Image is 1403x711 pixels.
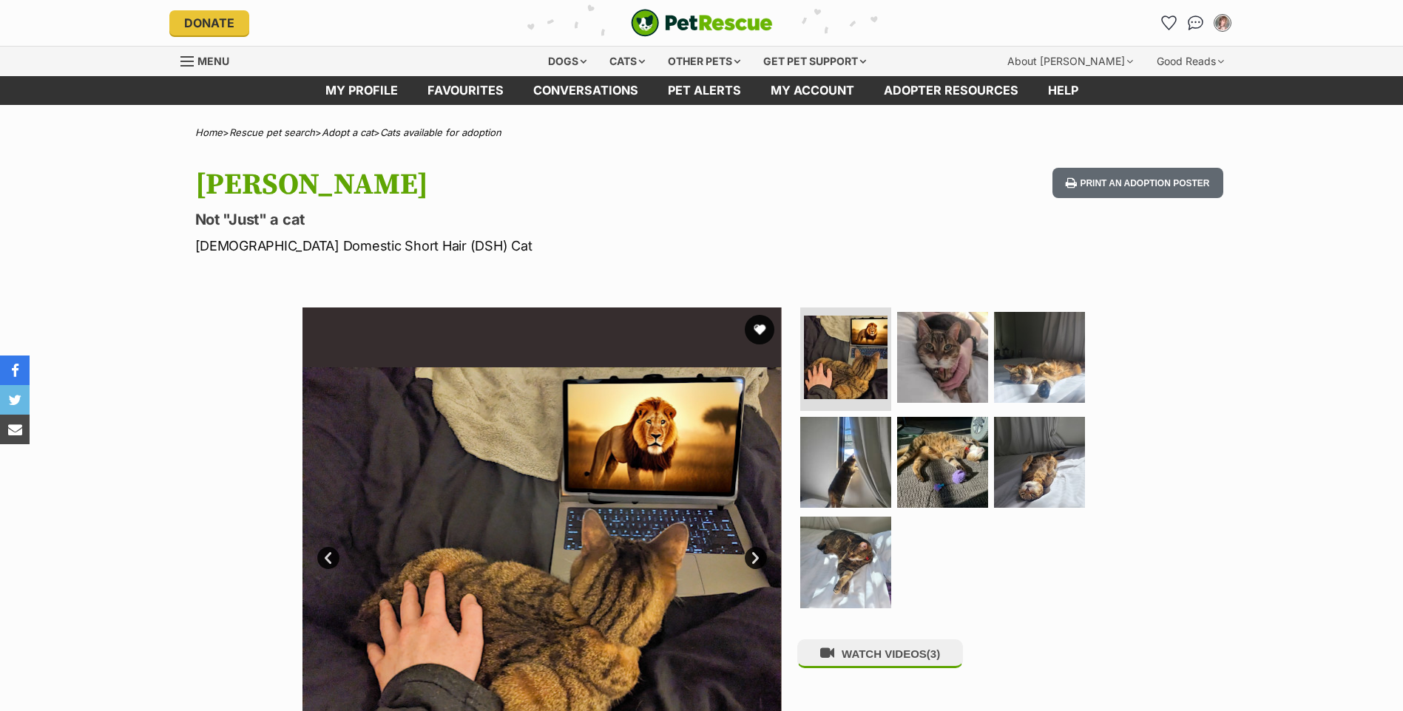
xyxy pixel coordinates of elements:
[800,517,891,608] img: Photo of Sasha
[631,9,773,37] img: logo-cat-932fe2b9b8326f06289b0f2fb663e598f794de774fb13d1741a6617ecf9a85b4.svg
[311,76,413,105] a: My profile
[997,47,1143,76] div: About [PERSON_NAME]
[1033,76,1093,105] a: Help
[994,417,1085,508] img: Photo of Sasha
[897,312,988,403] img: Photo of Sasha
[745,547,767,569] a: Next
[753,47,876,76] div: Get pet support
[1184,11,1208,35] a: Conversations
[599,47,655,76] div: Cats
[180,47,240,73] a: Menu
[804,316,888,399] img: Photo of Sasha
[413,76,518,105] a: Favourites
[1211,11,1234,35] button: My account
[1215,16,1230,30] img: Clare Madigan profile pic
[518,76,653,105] a: conversations
[158,127,1245,138] div: > > >
[653,76,756,105] a: Pet alerts
[169,10,249,35] a: Donate
[927,647,940,660] span: (3)
[657,47,751,76] div: Other pets
[1146,47,1234,76] div: Good Reads
[756,76,869,105] a: My account
[1188,16,1203,30] img: chat-41dd97257d64d25036548639549fe6c8038ab92f7586957e7f3b1b290dea8141.svg
[897,417,988,508] img: Photo of Sasha
[800,417,891,508] img: Photo of Sasha
[1157,11,1234,35] ul: Account quick links
[1157,11,1181,35] a: Favourites
[195,209,821,230] p: Not "Just" a cat
[869,76,1033,105] a: Adopter resources
[1052,168,1223,198] button: Print an adoption poster
[797,639,963,668] button: WATCH VIDEOS(3)
[197,55,229,67] span: Menu
[229,126,315,138] a: Rescue pet search
[380,126,501,138] a: Cats available for adoption
[538,47,597,76] div: Dogs
[994,312,1085,403] img: Photo of Sasha
[317,547,339,569] a: Prev
[195,168,821,202] h1: [PERSON_NAME]
[322,126,373,138] a: Adopt a cat
[745,315,774,344] button: favourite
[631,9,773,37] a: PetRescue
[195,236,821,256] p: [DEMOGRAPHIC_DATA] Domestic Short Hair (DSH) Cat
[195,126,223,138] a: Home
